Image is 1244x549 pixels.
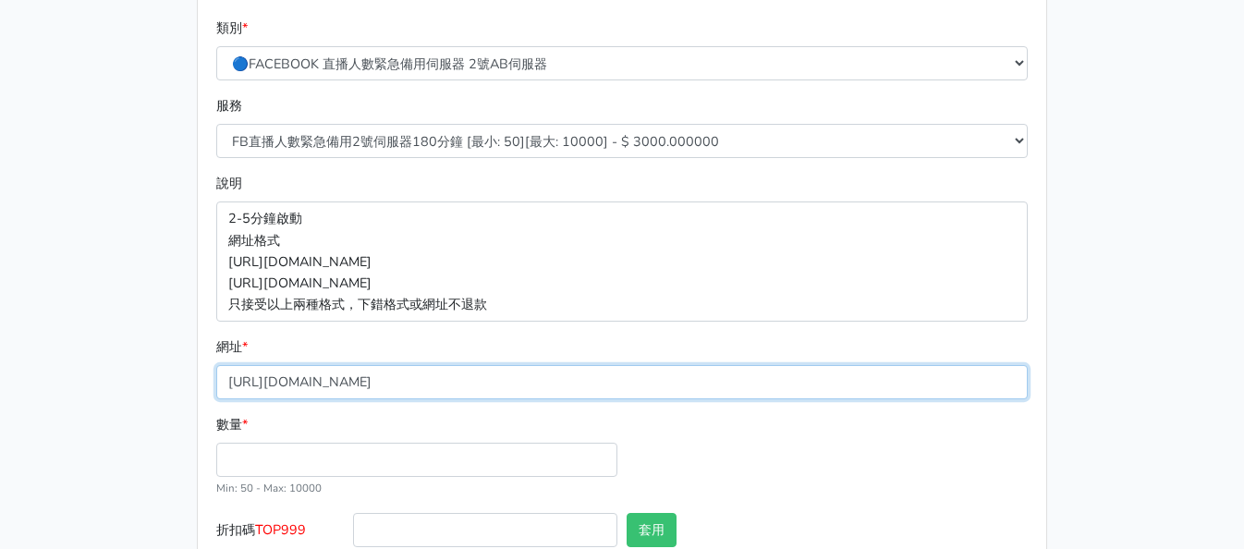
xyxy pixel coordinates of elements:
input: 格式為https://www.facebook.com/topfblive/videos/123456789/ [216,365,1028,399]
p: 2-5分鐘啟動 網址格式 [URL][DOMAIN_NAME] [URL][DOMAIN_NAME] 只接受以上兩種格式，下錯格式或網址不退款 [216,201,1028,321]
label: 服務 [216,95,242,116]
label: 說明 [216,173,242,194]
button: 套用 [627,513,677,547]
small: Min: 50 - Max: 10000 [216,481,322,495]
label: 數量 [216,414,248,435]
span: TOP999 [255,520,306,539]
label: 類別 [216,18,248,39]
label: 網址 [216,336,248,358]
